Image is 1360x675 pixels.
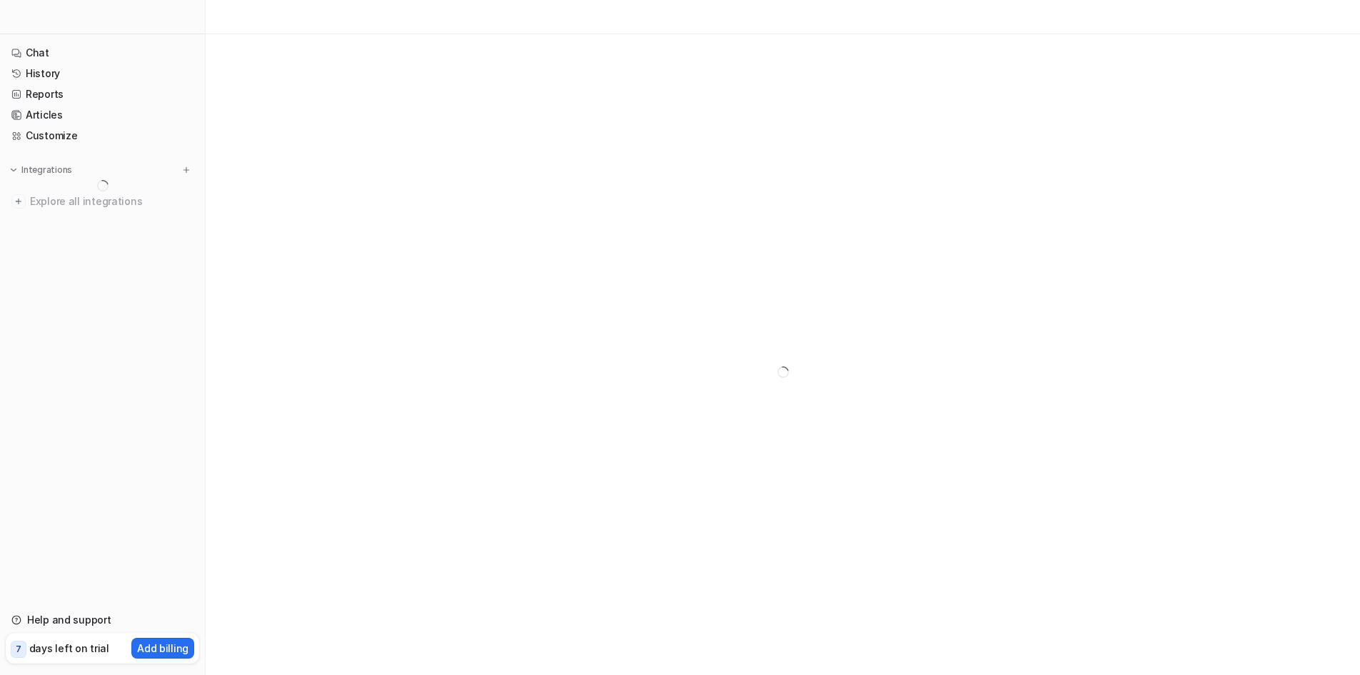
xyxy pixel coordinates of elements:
[21,164,72,176] p: Integrations
[16,643,21,656] p: 7
[6,610,199,630] a: Help and support
[137,641,188,656] p: Add billing
[9,165,19,175] img: expand menu
[131,638,194,659] button: Add billing
[6,105,199,125] a: Articles
[30,190,193,213] span: Explore all integrations
[6,43,199,63] a: Chat
[181,165,191,175] img: menu_add.svg
[6,126,199,146] a: Customize
[6,64,199,84] a: History
[6,191,199,211] a: Explore all integrations
[6,84,199,104] a: Reports
[29,641,109,656] p: days left on trial
[11,194,26,209] img: explore all integrations
[6,163,76,177] button: Integrations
